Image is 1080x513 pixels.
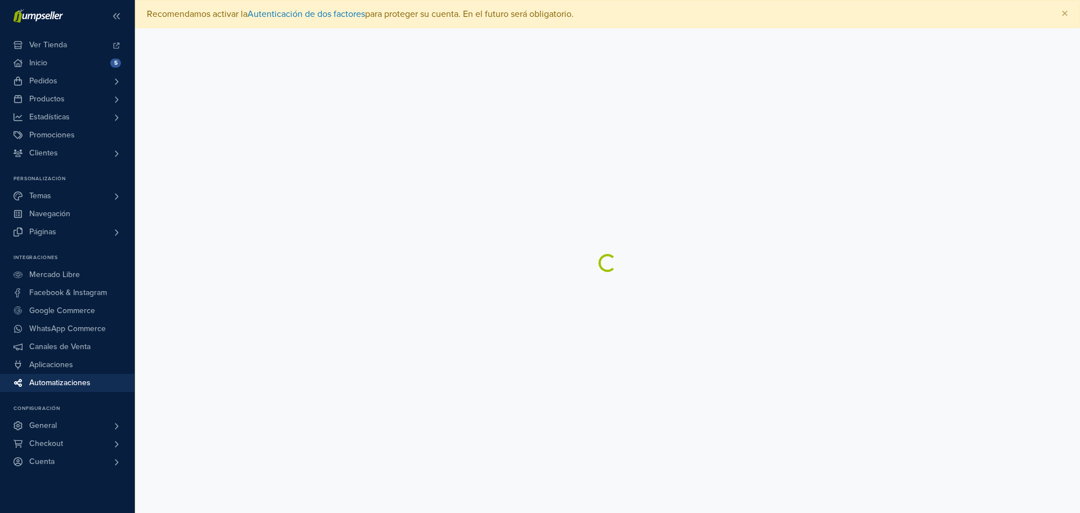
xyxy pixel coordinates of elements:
span: Páginas [29,223,56,241]
span: Aplicaciones [29,356,73,374]
span: Google Commerce [29,302,95,320]
span: Facebook & Instagram [29,284,107,302]
span: Navegación [29,205,70,223]
p: Configuración [13,405,134,412]
span: Promociones [29,126,75,144]
span: Estadísticas [29,108,70,126]
span: General [29,417,57,435]
span: Canales de Venta [29,338,91,356]
span: × [1061,6,1068,22]
span: Inicio [29,54,47,72]
span: Clientes [29,144,58,162]
span: Temas [29,187,51,205]
span: Productos [29,90,65,108]
span: Cuenta [29,453,55,471]
span: Checkout [29,435,63,453]
button: Close [1050,1,1079,28]
span: WhatsApp Commerce [29,320,106,338]
span: Automatizaciones [29,374,91,392]
span: 5 [110,59,121,68]
span: Mercado Libre [29,266,80,284]
p: Integraciones [13,255,134,261]
span: Pedidos [29,72,57,90]
span: Ver Tienda [29,36,67,54]
p: Personalización [13,176,134,182]
a: Autenticación de dos factores [247,8,365,20]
